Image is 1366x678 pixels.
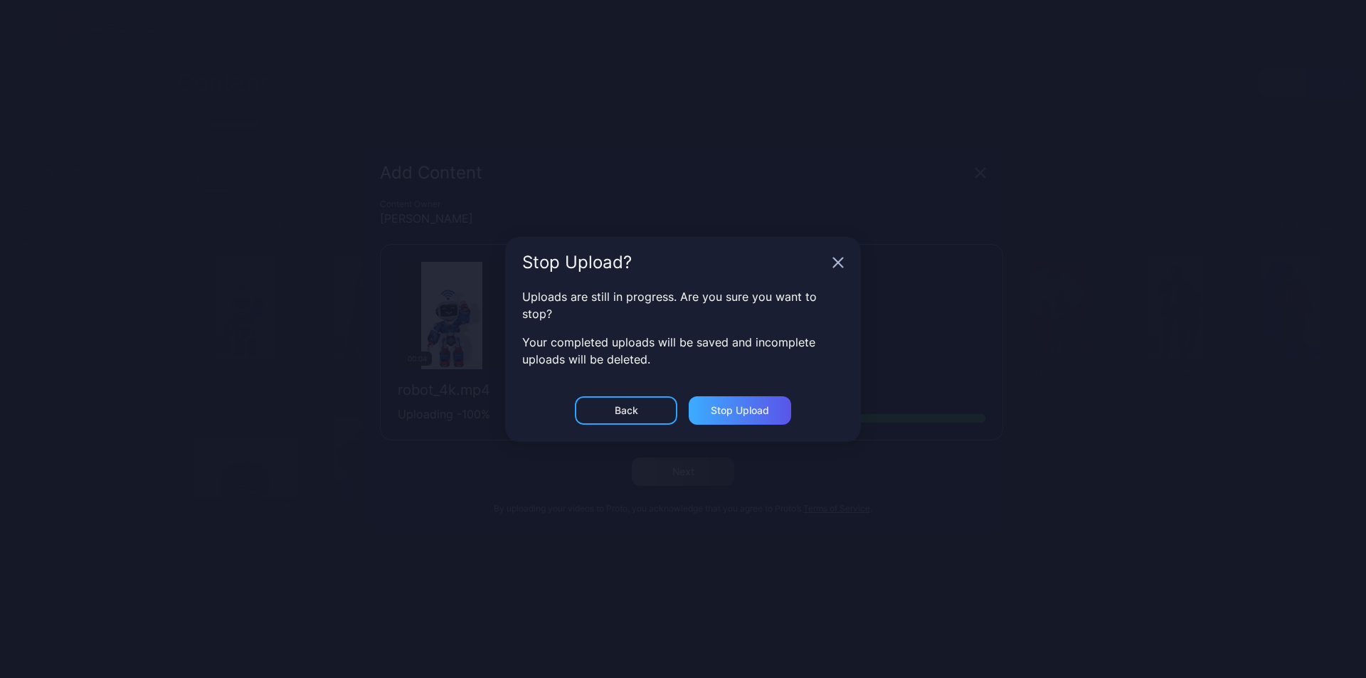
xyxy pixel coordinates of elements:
[711,405,769,416] div: Stop Upload
[522,334,844,368] p: Your completed uploads will be saved and incomplete uploads will be deleted.
[615,405,638,416] div: Back
[689,396,791,425] button: Stop Upload
[522,288,844,322] p: Uploads are still in progress. Are you sure you want to stop?
[522,254,827,271] div: Stop Upload?
[575,396,677,425] button: Back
